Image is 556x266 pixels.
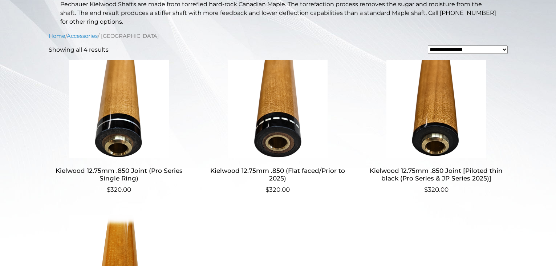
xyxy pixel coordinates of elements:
bdi: 320.00 [265,186,290,193]
h2: Kielwood 12.75mm .850 Joint (Pro Series Single Ring) [49,164,190,185]
a: Accessories [67,33,98,39]
a: Home [49,33,65,39]
span: $ [265,186,269,193]
bdi: 320.00 [424,186,449,193]
img: Kielwood 12.75mm .850 Joint (Pro Series Single Ring) [49,60,190,158]
bdi: 320.00 [107,186,131,193]
select: Shop order [428,45,508,54]
img: Kielwood 12.75mm .850 (Flat faced/Prior to 2025) [207,60,348,158]
h2: Kielwood 12.75mm .850 (Flat faced/Prior to 2025) [207,164,348,185]
a: Kielwood 12.75mm .850 (Flat faced/Prior to 2025) $320.00 [207,60,348,194]
span: $ [107,186,110,193]
span: $ [424,186,428,193]
p: Showing all 4 results [49,45,109,54]
img: Kielwood 12.75mm .850 Joint [Piloted thin black (Pro Series & JP Series 2025)] [366,60,507,158]
a: Kielwood 12.75mm .850 Joint (Pro Series Single Ring) $320.00 [49,60,190,194]
nav: Breadcrumb [49,32,508,40]
h2: Kielwood 12.75mm .850 Joint [Piloted thin black (Pro Series & JP Series 2025)] [366,164,507,185]
a: Kielwood 12.75mm .850 Joint [Piloted thin black (Pro Series & JP Series 2025)] $320.00 [366,60,507,194]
